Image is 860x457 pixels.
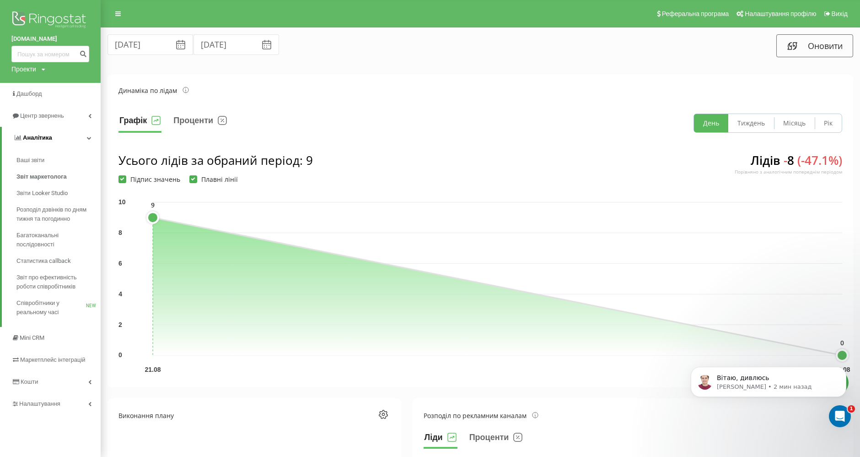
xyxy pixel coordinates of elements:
[118,229,122,236] text: 8
[776,34,853,57] button: Оновити
[694,114,728,132] button: День
[11,9,89,32] img: Ringostat logo
[16,299,86,317] span: Співробітники у реальному часі
[16,273,96,291] span: Звіт про ефективність роботи співробітників
[16,201,101,227] a: Розподіл дзвінків по дням тижня та погодинно
[829,405,851,427] iframe: Intercom live chat
[797,152,842,169] span: ( - 47.1 %)
[118,175,180,183] label: Підпис значень
[16,295,101,321] a: Співробітники у реальному часіNEW
[16,189,68,198] span: Звіти Looker Studio
[11,34,89,44] a: [DOMAIN_NAME]
[16,185,101,201] a: Звіти Looker Studio
[728,114,774,132] button: Тиждень
[11,46,89,62] input: Пошук за номером
[118,260,122,267] text: 6
[21,378,38,385] span: Кошти
[16,90,42,97] span: Дашборд
[189,175,238,183] label: Плавні лінії
[774,114,815,132] button: Місяць
[424,411,538,420] div: Розподіл по рекламним каналам
[16,205,96,223] span: Розподіл дзвінків по дням тижня та погодинно
[16,269,101,295] a: Звіт про ефективність роботи співробітників
[16,227,101,253] a: Багатоканальні послідовності
[840,338,844,347] text: 0
[118,114,161,133] button: Графік
[118,290,122,298] text: 4
[172,114,228,133] button: Проценти
[662,10,729,17] span: Реферальна програма
[118,411,174,420] div: Виконання плану
[20,334,44,341] span: Mini CRM
[16,169,101,185] a: Звіт маркетолога
[735,152,842,183] div: Лідів 8
[16,152,101,169] a: Ваші звіти
[151,201,155,209] text: 9
[815,114,842,132] button: Рік
[16,172,67,181] span: Звіт маркетолога
[20,356,86,363] span: Маркетплейс інтеграцій
[784,152,787,169] span: -
[118,321,122,328] text: 2
[16,156,44,165] span: Ваші звіти
[11,65,36,74] div: Проекти
[145,366,161,373] text: 21.08
[16,253,101,269] a: Статистика callback
[424,430,457,449] button: Ліди
[832,10,848,17] span: Вихід
[16,256,71,266] span: Статистика callback
[468,430,524,449] button: Проценти
[745,10,816,17] span: Налаштування профілю
[19,400,60,407] span: Налаштування
[20,112,64,119] span: Центр звернень
[848,405,855,413] span: 1
[2,127,101,149] a: Аналiтика
[677,348,860,432] iframe: Intercom notifications сообщение
[118,152,313,169] div: Усього лідів за обраний період : 9
[735,169,842,175] div: Порівняно з аналогічним попереднім періодом
[118,351,122,359] text: 0
[118,198,126,206] text: 10
[16,231,96,249] span: Багатоканальні послідовності
[118,86,189,95] div: Динаміка по лідам
[23,134,52,141] span: Аналiтика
